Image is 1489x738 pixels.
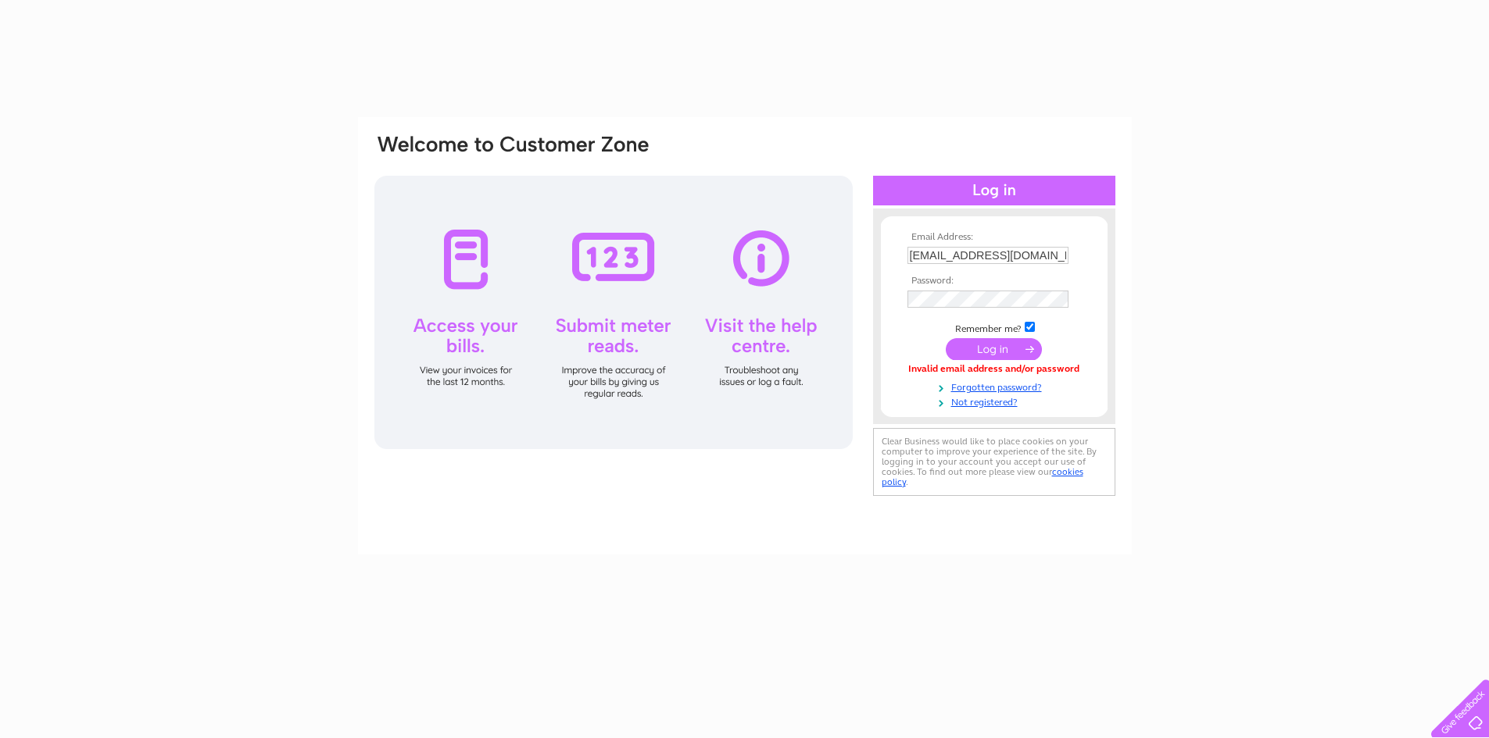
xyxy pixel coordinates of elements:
[904,232,1085,243] th: Email Address:
[907,379,1085,394] a: Forgotten password?
[946,338,1042,360] input: Submit
[882,466,1083,487] a: cookies policy
[907,364,1081,375] div: Invalid email address and/or password
[904,319,1085,335] td: Remember me?
[904,276,1085,287] th: Password:
[907,394,1085,408] a: Not registered?
[873,428,1115,496] div: Clear Business would like to place cookies on your computer to improve your experience of the sit...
